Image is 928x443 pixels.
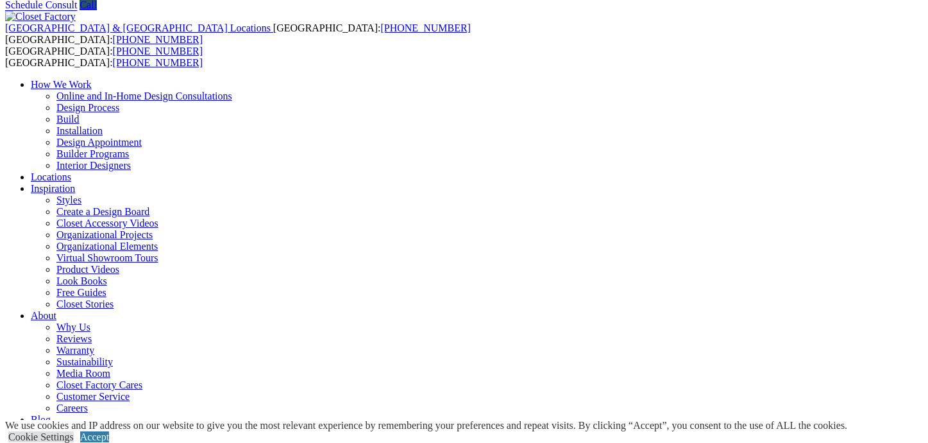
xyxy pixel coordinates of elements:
[113,46,203,56] a: [PHONE_NUMBER]
[56,195,81,205] a: Styles
[56,218,158,229] a: Closet Accessory Videos
[31,183,75,194] a: Inspiration
[31,414,51,425] a: Blog
[56,264,119,275] a: Product Videos
[5,46,203,68] span: [GEOGRAPHIC_DATA]: [GEOGRAPHIC_DATA]:
[56,368,110,379] a: Media Room
[56,356,113,367] a: Sustainability
[56,345,94,356] a: Warranty
[56,125,103,136] a: Installation
[56,322,90,333] a: Why Us
[5,22,273,33] a: [GEOGRAPHIC_DATA] & [GEOGRAPHIC_DATA] Locations
[56,160,131,171] a: Interior Designers
[56,148,129,159] a: Builder Programs
[56,252,158,263] a: Virtual Showroom Tours
[56,333,92,344] a: Reviews
[56,114,80,125] a: Build
[56,102,119,113] a: Design Process
[56,403,88,413] a: Careers
[113,34,203,45] a: [PHONE_NUMBER]
[56,391,130,402] a: Customer Service
[56,206,149,217] a: Create a Design Board
[31,310,56,321] a: About
[31,79,92,90] a: How We Work
[113,57,203,68] a: [PHONE_NUMBER]
[5,22,471,45] span: [GEOGRAPHIC_DATA]: [GEOGRAPHIC_DATA]:
[56,379,142,390] a: Closet Factory Cares
[56,229,153,240] a: Organizational Projects
[31,171,71,182] a: Locations
[80,431,109,442] a: Accept
[5,420,847,431] div: We use cookies and IP address on our website to give you the most relevant experience by remember...
[5,22,271,33] span: [GEOGRAPHIC_DATA] & [GEOGRAPHIC_DATA] Locations
[380,22,470,33] a: [PHONE_NUMBER]
[56,287,106,298] a: Free Guides
[56,299,114,309] a: Closet Stories
[5,11,76,22] img: Closet Factory
[8,431,74,442] a: Cookie Settings
[56,241,158,252] a: Organizational Elements
[56,137,142,148] a: Design Appointment
[56,275,107,286] a: Look Books
[56,91,232,101] a: Online and In-Home Design Consultations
